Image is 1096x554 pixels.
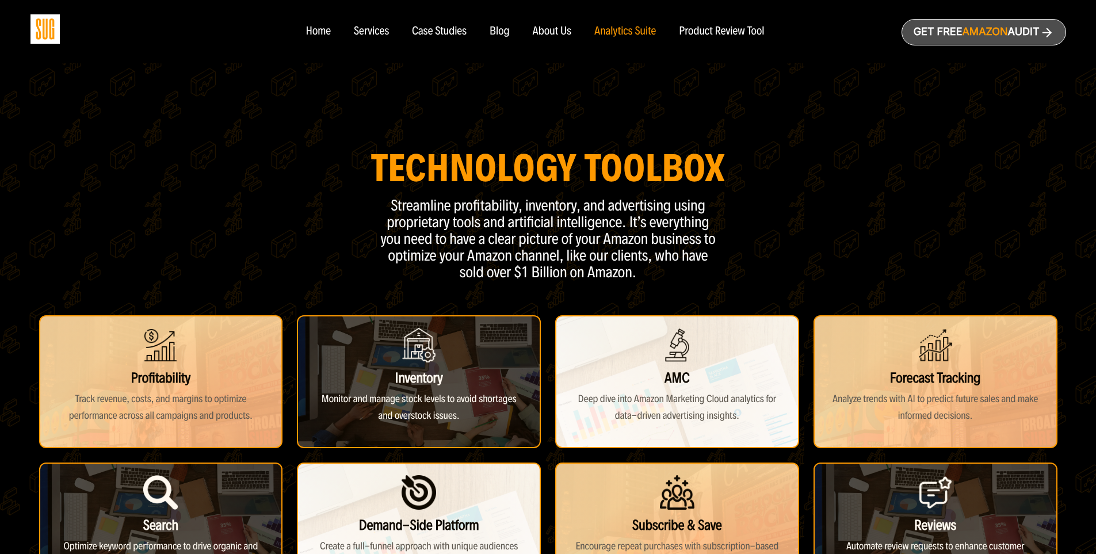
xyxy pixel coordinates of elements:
a: About Us [533,25,572,38]
a: Case Studies [412,25,467,38]
a: Blog [490,25,510,38]
a: Services [354,25,389,38]
a: Analytics Suite [594,25,656,38]
a: Home [305,25,330,38]
strong: Technology Toolbox [371,144,725,192]
span: Amazon [962,26,1007,38]
p: Streamline profitability, inventory, and advertising using proprietary tools and artificial intel... [376,197,721,281]
a: Get freeAmazonAudit [902,19,1066,45]
img: Sug [30,14,60,44]
a: Product Review Tool [679,25,764,38]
